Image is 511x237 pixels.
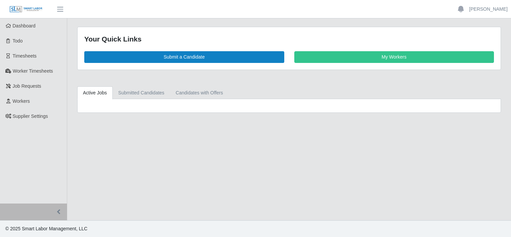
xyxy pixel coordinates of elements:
[13,23,36,28] span: Dashboard
[13,113,48,119] span: Supplier Settings
[13,83,41,89] span: Job Requests
[5,226,87,231] span: © 2025 Smart Labor Management, LLC
[84,51,284,63] a: Submit a Candidate
[13,98,30,104] span: Workers
[469,6,508,13] a: [PERSON_NAME]
[84,34,494,45] div: Your Quick Links
[294,51,494,63] a: My Workers
[13,53,37,59] span: Timesheets
[13,38,23,44] span: Todo
[13,68,53,74] span: Worker Timesheets
[77,86,113,99] a: Active Jobs
[113,86,170,99] a: Submitted Candidates
[170,86,228,99] a: Candidates with Offers
[9,6,43,13] img: SLM Logo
